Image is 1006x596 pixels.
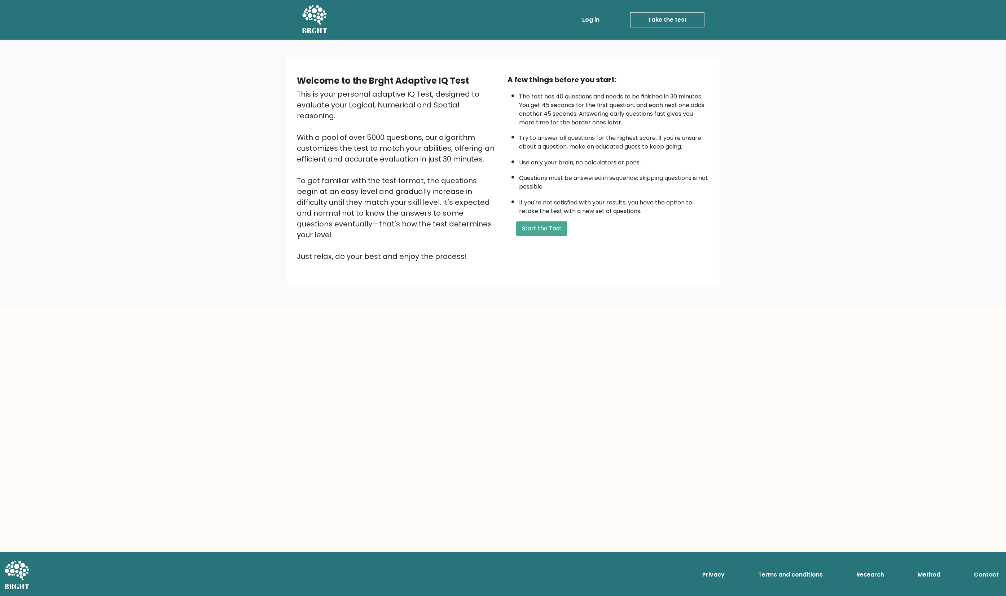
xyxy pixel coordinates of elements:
[297,75,469,87] b: Welcome to the Brght Adaptive IQ Test
[508,74,710,85] div: A few things before you start:
[519,130,710,151] li: Try to answer all questions for the highest score. If you're unsure about a question, make an edu...
[297,89,499,262] div: This is your personal adaptive IQ Test, designed to evaluate your Logical, Numerical and Spatial ...
[699,568,728,582] a: Privacy
[519,170,710,191] li: Questions must be answered in sequence; skipping questions is not possible.
[971,568,1002,582] a: Contact
[579,13,602,27] a: Log in
[516,221,567,236] button: Start the Test
[519,195,710,216] li: If you're not satisfied with your results, you have the option to retake the test with a new set ...
[755,568,826,582] a: Terms and conditions
[519,89,710,127] li: The test has 40 questions and needs to be finished in 30 minutes. You get 45 seconds for the firs...
[915,568,943,582] a: Method
[302,3,328,37] a: BRGHT
[630,12,704,27] a: Take the test
[519,155,710,167] li: Use only your brain, no calculators or pens.
[853,568,887,582] a: Research
[302,26,328,35] h5: BRGHT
